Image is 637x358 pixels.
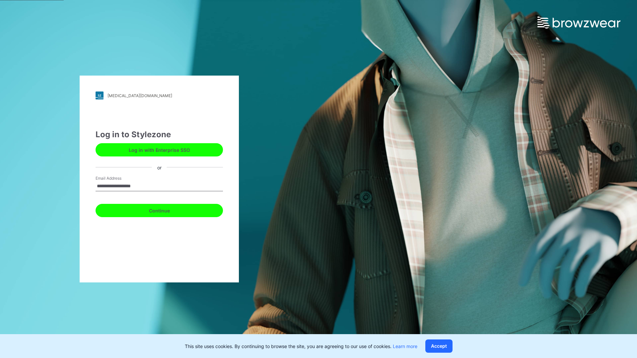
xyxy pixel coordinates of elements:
[96,91,104,99] img: stylezone-logo.562084cfcfab977791bfbf7441f1a819.svg
[185,343,417,350] p: This site uses cookies. By continuing to browse the site, you are agreeing to our use of cookies.
[393,343,417,349] a: Learn more
[96,204,223,217] button: Continue
[96,91,223,99] a: [MEDICAL_DATA][DOMAIN_NAME]
[107,93,172,98] div: [MEDICAL_DATA][DOMAIN_NAME]
[425,339,453,353] button: Accept
[537,17,620,29] img: browzwear-logo.e42bd6dac1945053ebaf764b6aa21510.svg
[96,129,223,141] div: Log in to Stylezone
[152,164,167,171] div: or
[96,143,223,156] button: Log in with Enterprise SSO
[96,175,142,181] label: Email Address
